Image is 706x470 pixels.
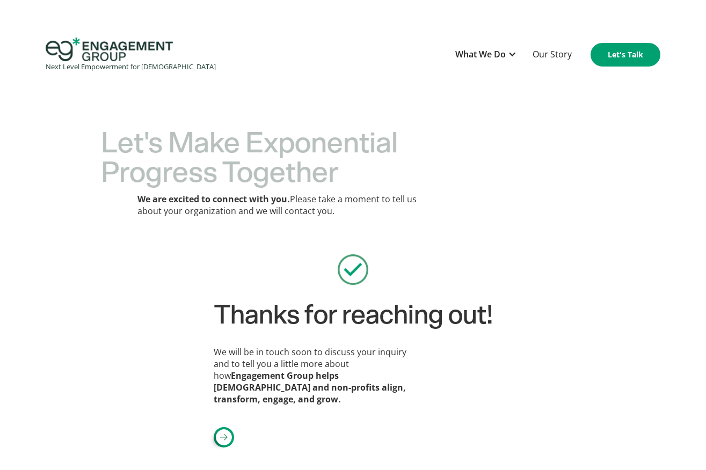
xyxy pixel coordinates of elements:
div: Next Level Empowerment for [DEMOGRAPHIC_DATA] [46,61,216,72]
div: What We Do [450,43,522,66]
a: home [46,38,216,72]
h2: Let's Make Exponential Progress Together [101,129,532,188]
p: We will be in touch soon to discuss your inquiry and to tell you a little more about how [214,346,409,405]
h1: Thanks for reaching out! [214,304,493,327]
a: Let's Talk [591,43,660,67]
a: Our Story [527,43,577,66]
strong: We are excited to connect with you. [137,193,290,205]
div: What We Do [455,49,506,60]
strong: Engagement Group helps [DEMOGRAPHIC_DATA] and non-profits align, transform, engage, and grow. [214,370,406,405]
img: Engagement Group Logo Icon [46,38,173,61]
p: Please take a moment to tell us about your organization and we will contact you. [137,193,439,217]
